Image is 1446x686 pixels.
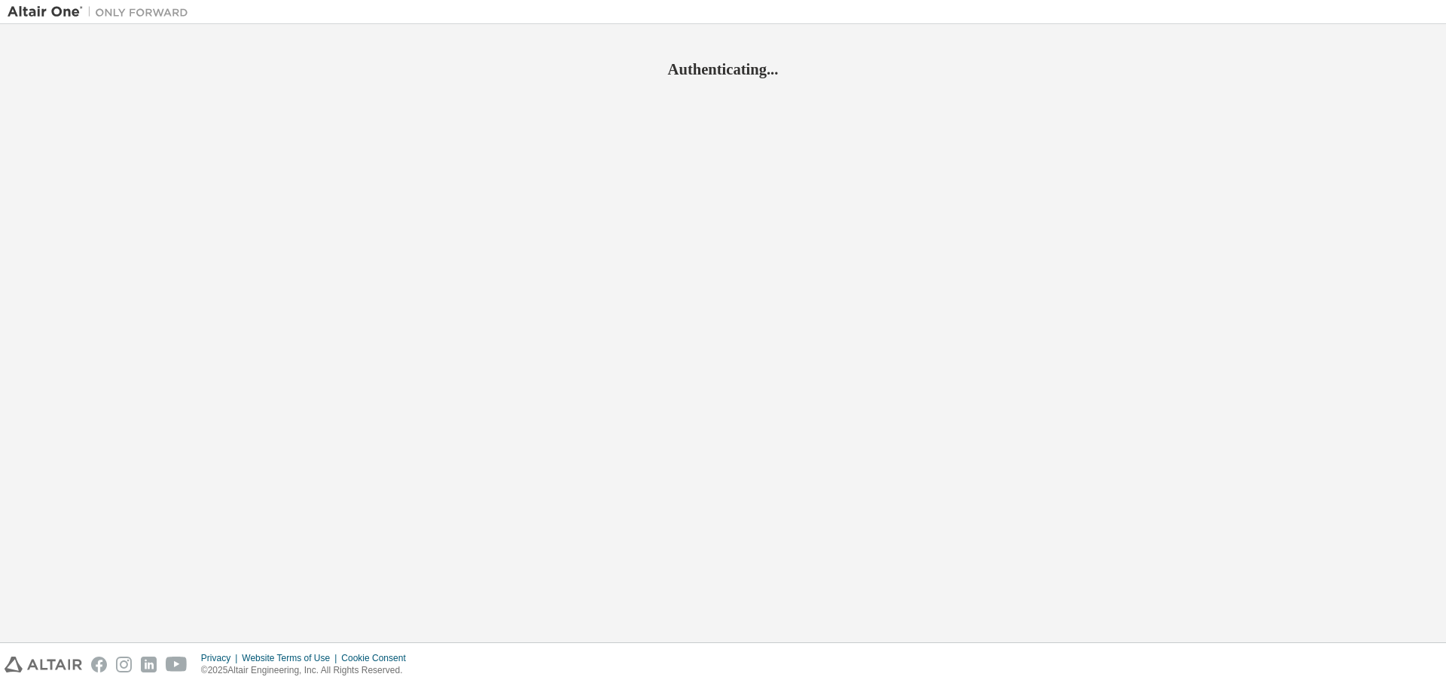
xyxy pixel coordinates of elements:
img: youtube.svg [166,657,188,672]
img: instagram.svg [116,657,132,672]
p: © 2025 Altair Engineering, Inc. All Rights Reserved. [201,664,415,677]
img: Altair One [8,5,196,20]
img: altair_logo.svg [5,657,82,672]
img: linkedin.svg [141,657,157,672]
h2: Authenticating... [8,59,1438,79]
div: Cookie Consent [341,652,414,664]
div: Website Terms of Use [242,652,341,664]
img: facebook.svg [91,657,107,672]
div: Privacy [201,652,242,664]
